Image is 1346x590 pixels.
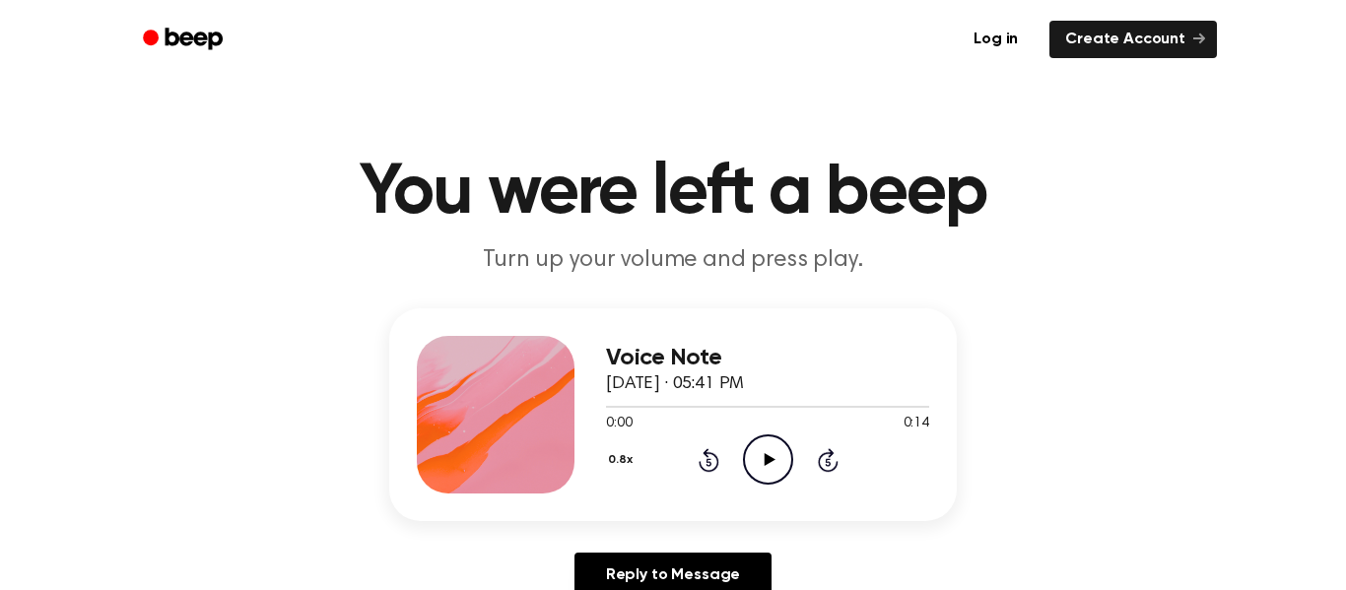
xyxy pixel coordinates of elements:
a: Log in [954,17,1038,62]
a: Beep [129,21,240,59]
button: 0.8x [606,443,639,477]
span: 0:00 [606,414,632,434]
span: [DATE] · 05:41 PM [606,375,744,393]
span: 0:14 [904,414,929,434]
a: Create Account [1049,21,1217,58]
p: Turn up your volume and press play. [295,244,1051,277]
h3: Voice Note [606,345,929,371]
h1: You were left a beep [168,158,1178,229]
